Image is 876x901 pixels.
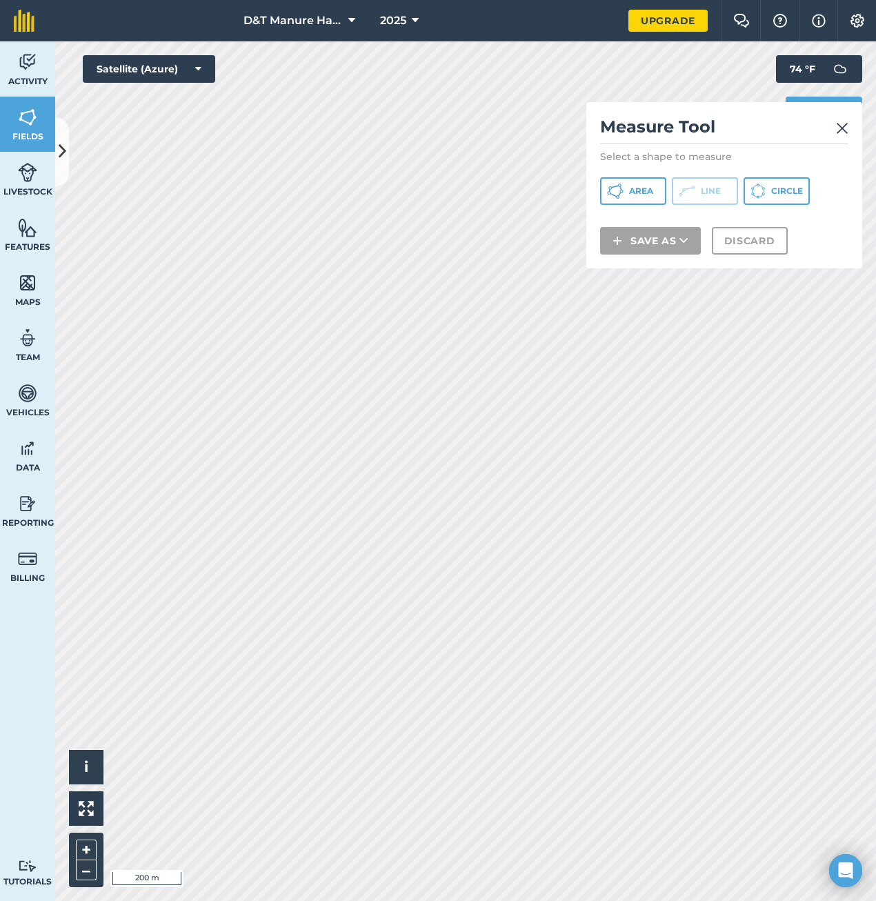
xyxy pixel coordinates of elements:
[18,383,37,404] img: svg+xml;base64,PD94bWwgdmVyc2lvbj0iMS4wIiBlbmNvZGluZz0idXRmLTgiPz4KPCEtLSBHZW5lcmF0b3I6IEFkb2JlIE...
[76,840,97,860] button: +
[18,273,37,293] img: svg+xml;base64,PHN2ZyB4bWxucz0iaHR0cDovL3d3dy53My5vcmcvMjAwMC9zdmciIHdpZHRoPSI1NiIgaGVpZ2h0PSI2MC...
[733,14,750,28] img: Two speech bubbles overlapping with the left bubble in the forefront
[628,10,708,32] a: Upgrade
[826,55,854,83] img: svg+xml;base64,PD94bWwgdmVyc2lvbj0iMS4wIiBlbmNvZGluZz0idXRmLTgiPz4KPCEtLSBHZW5lcmF0b3I6IEFkb2JlIE...
[18,548,37,569] img: svg+xml;base64,PD94bWwgdmVyc2lvbj0iMS4wIiBlbmNvZGluZz0idXRmLTgiPz4KPCEtLSBHZW5lcmF0b3I6IEFkb2JlIE...
[79,801,94,816] img: Four arrows, one pointing top left, one top right, one bottom right and the last bottom left
[600,227,701,255] button: Save as
[771,186,803,197] span: Circle
[76,860,97,880] button: –
[14,10,34,32] img: fieldmargin Logo
[672,177,738,205] button: Line
[613,232,622,249] img: svg+xml;base64,PHN2ZyB4bWxucz0iaHR0cDovL3d3dy53My5vcmcvMjAwMC9zdmciIHdpZHRoPSIxNCIgaGVpZ2h0PSIyNC...
[243,12,343,29] span: D&T Manure Hauling LLC
[812,12,826,29] img: svg+xml;base64,PHN2ZyB4bWxucz0iaHR0cDovL3d3dy53My5vcmcvMjAwMC9zdmciIHdpZHRoPSIxNyIgaGVpZ2h0PSIxNy...
[629,186,653,197] span: Area
[600,116,848,144] h2: Measure Tool
[18,217,37,238] img: svg+xml;base64,PHN2ZyB4bWxucz0iaHR0cDovL3d3dy53My5vcmcvMjAwMC9zdmciIHdpZHRoPSI1NiIgaGVpZ2h0PSI2MC...
[69,750,103,784] button: i
[772,14,788,28] img: A question mark icon
[744,177,810,205] button: Circle
[380,12,406,29] span: 2025
[18,860,37,873] img: svg+xml;base64,PD94bWwgdmVyc2lvbj0iMS4wIiBlbmNvZGluZz0idXRmLTgiPz4KPCEtLSBHZW5lcmF0b3I6IEFkb2JlIE...
[84,758,88,775] span: i
[829,854,862,887] div: Open Intercom Messenger
[712,227,788,255] button: Discard
[18,107,37,128] img: svg+xml;base64,PHN2ZyB4bWxucz0iaHR0cDovL3d3dy53My5vcmcvMjAwMC9zdmciIHdpZHRoPSI1NiIgaGVpZ2h0PSI2MC...
[600,177,666,205] button: Area
[18,438,37,459] img: svg+xml;base64,PD94bWwgdmVyc2lvbj0iMS4wIiBlbmNvZGluZz0idXRmLTgiPz4KPCEtLSBHZW5lcmF0b3I6IEFkb2JlIE...
[18,493,37,514] img: svg+xml;base64,PD94bWwgdmVyc2lvbj0iMS4wIiBlbmNvZGluZz0idXRmLTgiPz4KPCEtLSBHZW5lcmF0b3I6IEFkb2JlIE...
[786,97,863,124] button: Print
[790,55,815,83] span: 74 ° F
[18,328,37,348] img: svg+xml;base64,PD94bWwgdmVyc2lvbj0iMS4wIiBlbmNvZGluZz0idXRmLTgiPz4KPCEtLSBHZW5lcmF0b3I6IEFkb2JlIE...
[18,162,37,183] img: svg+xml;base64,PD94bWwgdmVyc2lvbj0iMS4wIiBlbmNvZGluZz0idXRmLTgiPz4KPCEtLSBHZW5lcmF0b3I6IEFkb2JlIE...
[836,120,848,137] img: svg+xml;base64,PHN2ZyB4bWxucz0iaHR0cDovL3d3dy53My5vcmcvMjAwMC9zdmciIHdpZHRoPSIyMiIgaGVpZ2h0PSIzMC...
[849,14,866,28] img: A cog icon
[18,52,37,72] img: svg+xml;base64,PD94bWwgdmVyc2lvbj0iMS4wIiBlbmNvZGluZz0idXRmLTgiPz4KPCEtLSBHZW5lcmF0b3I6IEFkb2JlIE...
[776,55,862,83] button: 74 °F
[83,55,215,83] button: Satellite (Azure)
[701,186,721,197] span: Line
[600,150,848,164] p: Select a shape to measure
